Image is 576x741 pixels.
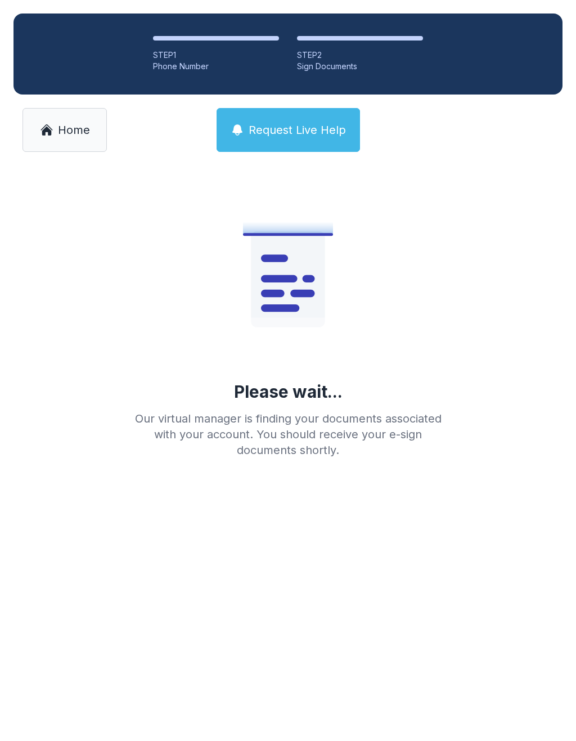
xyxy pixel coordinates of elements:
[126,411,450,458] div: Our virtual manager is finding your documents associated with your account. You should receive yo...
[153,50,279,61] div: STEP 1
[249,122,346,138] span: Request Live Help
[234,381,343,402] div: Please wait...
[153,61,279,72] div: Phone Number
[297,61,423,72] div: Sign Documents
[58,122,90,138] span: Home
[297,50,423,61] div: STEP 2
